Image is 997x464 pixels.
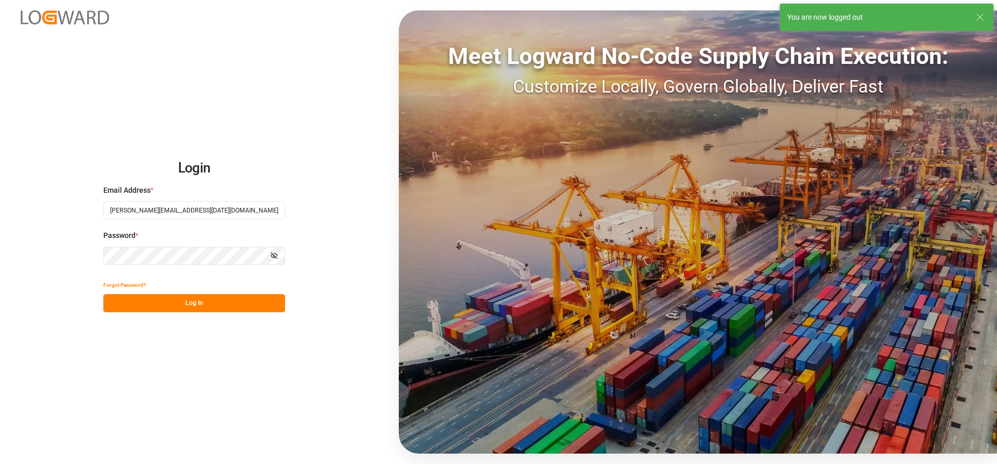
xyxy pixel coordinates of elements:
img: Logward_new_orange.png [21,10,109,24]
div: Meet Logward No-Code Supply Chain Execution: [399,39,997,73]
div: Customize Locally, Govern Globally, Deliver Fast [399,73,997,100]
button: Log In [103,294,285,312]
button: Forgot Password? [103,276,146,294]
h2: Login [103,152,285,185]
input: Enter your email [103,201,285,219]
div: You are now logged out [787,12,966,23]
span: Password [103,230,136,241]
span: Email Address [103,185,151,196]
